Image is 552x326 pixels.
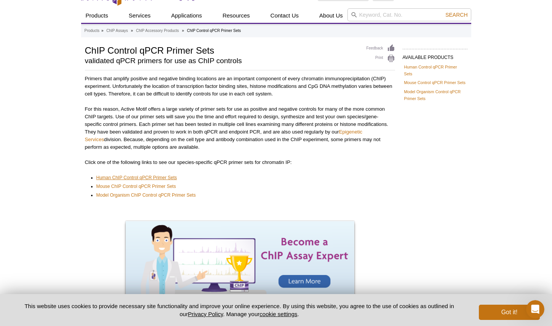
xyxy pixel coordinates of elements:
p: Primers that amplify positive and negative binding locations are an important component of every ... [85,75,395,98]
h2: validated qPCR primers for use as ChIP controls [85,57,359,64]
a: Model Organism ChIP Control qPCR Primer Sets [96,191,196,199]
li: ChIP Control qPCR Primer Sets [187,29,241,33]
a: ChIP Assays [106,27,128,34]
a: Contact Us [266,8,303,23]
li: » [182,29,184,33]
button: Got it! [479,305,540,320]
a: Resources [218,8,254,23]
h2: AVAILABLE PRODUCTS [403,49,467,62]
span: Search [445,12,467,18]
p: For this reason, Active Motif offers a large variety of primer sets for use as positive and negat... [85,105,395,151]
a: Human Control qPCR Primer Sets [404,64,466,77]
a: Applications [166,8,206,23]
a: Products [81,8,113,23]
a: Feedback [366,44,395,52]
img: Become a ChIP Assay Expert [126,221,354,309]
h1: ChIP Control qPCR Primer Sets [85,44,359,56]
button: cookie settings [259,311,297,317]
p: This website uses cookies to provide necessary site functionality and improve your online experie... [12,302,466,318]
a: Print [366,54,395,63]
input: Keyword, Cat. No. [347,8,471,21]
a: Privacy Policy [188,311,223,317]
a: Services [124,8,155,23]
a: Products [85,27,99,34]
a: Model Organism Control qPCR Primer Sets [404,88,466,102]
a: Mouse Control qPCR Primer Sets [404,79,466,86]
p: Click one of the following links to see our species-specific qPCR primer sets for chromatin IP: [85,159,395,166]
li: » [101,29,104,33]
iframe: Intercom live chat [526,300,544,318]
button: Search [443,11,470,18]
a: ChIP Accessory Products [136,27,179,34]
a: About Us [315,8,347,23]
a: Mouse ChIP Control qPCR Primer Sets [96,183,176,190]
li: » [131,29,133,33]
a: Human ChIP Control qPCR Primer Sets [96,174,177,181]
